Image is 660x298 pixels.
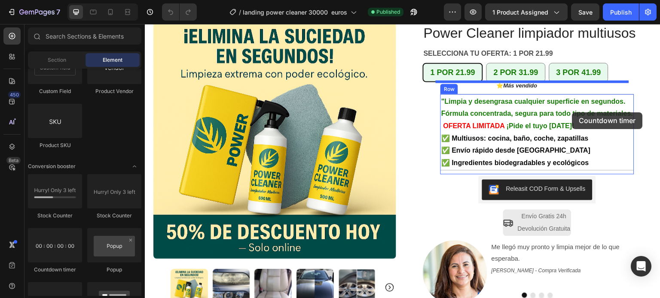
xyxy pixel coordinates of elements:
[87,212,141,220] div: Stock Counter
[28,212,82,220] div: Stock Counter
[610,8,632,17] div: Publish
[87,87,141,95] div: Product Vendor
[162,3,197,21] div: Undo/Redo
[376,8,400,16] span: Published
[578,9,593,16] span: Save
[485,3,568,21] button: 1 product assigned
[571,3,599,21] button: Save
[243,8,347,17] span: landing power cleaner 30000 euros
[631,256,651,277] div: Open Intercom Messenger
[28,27,141,45] input: Search Sections & Elements
[239,8,241,17] span: /
[28,87,82,95] div: Custom Field
[103,56,122,64] span: Element
[48,56,66,64] span: Section
[3,3,64,21] button: 7
[128,160,141,173] span: Toggle open
[87,266,141,274] div: Popup
[145,24,660,298] iframe: Design area
[8,91,21,98] div: 450
[28,141,82,149] div: Product SKU
[6,157,21,164] div: Beta
[28,163,76,170] span: Conversion booster
[603,3,639,21] button: Publish
[28,266,82,274] div: Countdown timer
[56,7,60,17] p: 7
[492,8,548,17] span: 1 product assigned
